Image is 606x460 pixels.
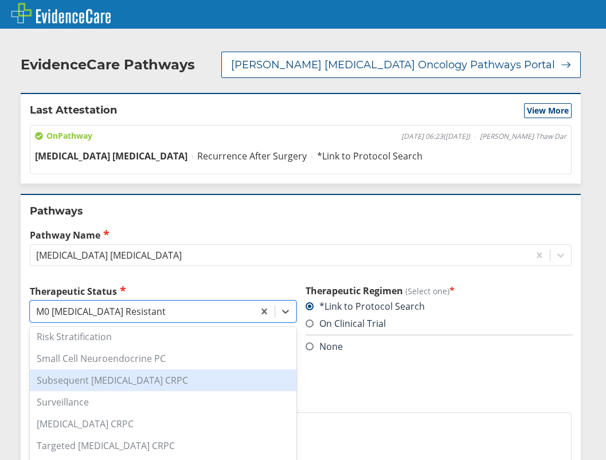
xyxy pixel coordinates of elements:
[306,284,572,297] h3: Therapeutic Regimen
[30,413,296,435] div: [MEDICAL_DATA] CRPC
[306,317,386,330] label: On Clinical Trial
[30,284,296,298] label: Therapeutic Status
[35,130,92,142] span: On Pathway
[11,3,111,24] img: EvidenceCare
[405,286,449,297] span: (Select one)
[480,132,566,141] span: [PERSON_NAME] Thaw Dar
[306,340,343,353] label: None
[306,300,425,313] label: *Link to Protocol Search
[30,435,296,457] div: Targeted [MEDICAL_DATA] CRPC
[30,326,296,348] div: Risk Stratification
[36,305,166,318] div: M0 [MEDICAL_DATA] Resistant
[30,397,572,410] label: Additional Details
[21,56,195,73] h2: EvidenceCare Pathways
[30,204,572,218] h2: Pathways
[231,58,555,72] span: [PERSON_NAME] [MEDICAL_DATA] Oncology Pathways Portal
[36,249,182,262] div: [MEDICAL_DATA] [MEDICAL_DATA]
[221,52,581,78] button: [PERSON_NAME] [MEDICAL_DATA] Oncology Pathways Portal
[30,348,296,369] div: Small Cell Neuroendocrine PC
[30,369,296,391] div: Subsequent [MEDICAL_DATA] CRPC
[197,150,307,162] span: Recurrence After Surgery
[30,103,117,118] h2: Last Attestation
[527,105,569,116] span: View More
[317,150,423,162] span: *Link to Protocol Search
[524,103,572,118] button: View More
[30,228,572,241] label: Pathway Name
[30,391,296,413] div: Surveillance
[401,132,470,141] span: [DATE] 06:23 ( [DATE] )
[35,150,187,162] span: [MEDICAL_DATA] [MEDICAL_DATA]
